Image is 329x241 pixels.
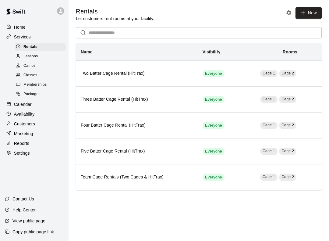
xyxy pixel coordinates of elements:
[295,7,322,19] a: New
[263,175,275,179] span: Cage 1
[23,53,38,59] span: Lessons
[203,122,225,129] div: This service is visible to all of your customers
[5,139,64,148] a: Reports
[14,140,29,146] p: Reports
[81,148,193,155] h6: Five Batter Cage Rental (HitTrax)
[23,44,37,50] span: Rentals
[281,175,294,179] span: Cage 2
[281,71,294,75] span: Cage 2
[23,63,36,69] span: Camps
[263,97,275,101] span: Cage 1
[12,229,54,235] p: Copy public page link
[5,110,64,119] a: Availability
[81,96,193,103] h6: Three Batter Cage Rental (HitTrax)
[23,72,37,78] span: Classes
[5,100,64,109] a: Calendar
[263,71,275,75] span: Cage 1
[14,111,35,117] p: Availability
[15,61,69,71] a: Camps
[81,49,93,54] b: Name
[81,174,193,181] h6: Team Cage Rentals (Two Cages & HitTrax)
[203,97,225,103] span: Everyone
[281,149,294,153] span: Cage 2
[14,150,30,156] p: Settings
[15,81,66,89] div: Memberships
[15,62,66,70] div: Camps
[203,96,225,103] div: This service is visible to all of your customers
[203,49,221,54] b: Visibility
[81,122,193,129] h6: Four Batter Cage Rental (HitTrax)
[15,43,66,51] div: Rentals
[15,71,69,80] a: Classes
[203,71,225,77] span: Everyone
[5,32,64,41] a: Services
[15,52,69,61] a: Lessons
[15,80,69,90] a: Memberships
[15,42,69,52] a: Rentals
[203,174,225,180] span: Everyone
[76,7,154,16] h5: Rentals
[5,129,64,138] a: Marketing
[76,16,154,22] p: Let customers rent rooms at your facility.
[12,207,36,213] p: Help Center
[14,131,33,137] p: Marketing
[14,101,32,107] p: Calendar
[263,123,275,127] span: Cage 1
[281,123,294,127] span: Cage 2
[14,24,26,30] p: Home
[23,82,47,88] span: Memberships
[283,49,297,54] b: Rooms
[284,8,293,17] button: Rental settings
[14,121,35,127] p: Customers
[15,90,66,99] div: Packages
[15,90,69,99] a: Packages
[203,149,225,154] span: Everyone
[81,70,193,77] h6: Two Batter Cage Rental (HitTrax)
[203,123,225,128] span: Everyone
[23,91,41,97] span: Packages
[5,23,64,32] a: Home
[12,196,34,202] p: Contact Us
[15,71,66,80] div: Classes
[14,34,31,40] p: Services
[203,148,225,155] div: This service is visible to all of your customers
[281,97,294,101] span: Cage 2
[76,43,322,190] table: simple table
[203,174,225,181] div: This service is visible to all of your customers
[203,70,225,77] div: This service is visible to all of your customers
[5,119,64,128] a: Customers
[15,52,66,61] div: Lessons
[5,149,64,158] a: Settings
[12,218,45,224] p: View public page
[263,149,275,153] span: Cage 1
